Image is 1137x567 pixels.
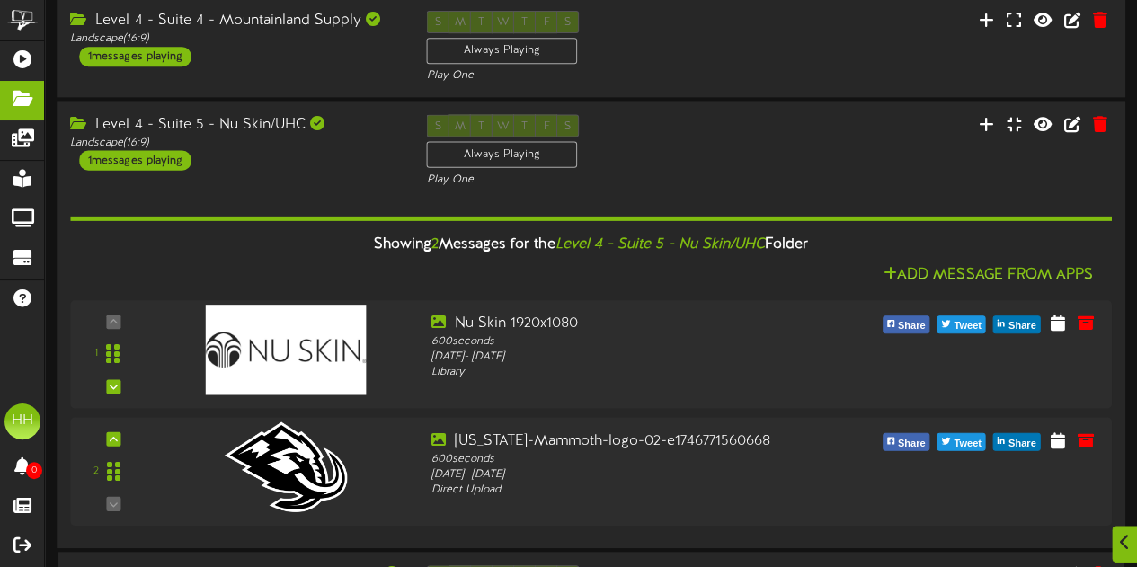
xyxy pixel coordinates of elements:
div: Always Playing [426,142,577,168]
span: Share [1005,434,1040,454]
div: Landscape ( 16:9 ) [70,31,399,47]
button: Tweet [937,316,985,334]
span: Share [894,434,929,454]
div: [DATE] - [DATE] [431,350,838,365]
span: 0 [26,462,42,479]
span: Share [1005,317,1040,337]
img: cd214c85-7bde-4856-9ba6-d0b1d54a5105.png [225,422,347,512]
div: Library [431,366,838,381]
span: Tweet [950,434,984,454]
button: Share [993,433,1041,451]
div: Always Playing [426,38,577,64]
div: Play One [426,173,755,188]
div: Showing Messages for the Folder [57,226,1125,264]
i: Level 4 - Suite 5 - Nu Skin/UHC [555,236,765,252]
button: Share [993,316,1041,334]
div: 600 seconds [431,452,838,467]
div: Direct Upload [431,483,838,498]
div: 600 seconds [431,334,838,350]
div: 1 messages playing [79,47,191,66]
button: Share [883,433,930,451]
button: Tweet [937,433,985,451]
span: Tweet [950,317,984,337]
div: 1 messages playing [79,151,191,171]
div: Level 4 - Suite 4 - Mountainland Supply [70,11,399,31]
div: Play One [426,68,755,84]
img: 3558135c-af42-4161-b1f3-8e25d1024772.png [206,305,366,394]
div: [US_STATE]-Mammoth-logo-02-e1746771560668 [431,431,838,452]
span: Share [894,317,929,337]
button: Add Message From Apps [878,264,1098,287]
div: Level 4 - Suite 5 - Nu Skin/UHC [70,115,399,136]
div: HH [4,403,40,439]
div: [DATE] - [DATE] [431,467,838,483]
span: 2 [431,236,439,252]
div: Landscape ( 16:9 ) [70,136,399,151]
button: Share [883,316,930,334]
div: Nu Skin 1920x1080 [431,314,838,334]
